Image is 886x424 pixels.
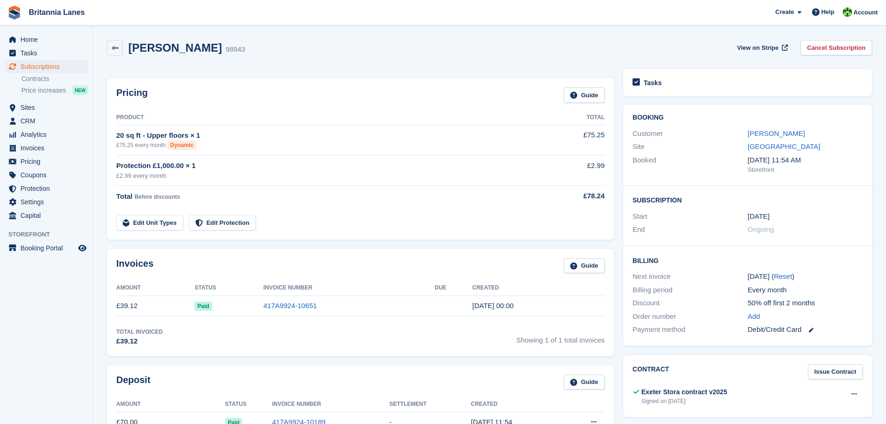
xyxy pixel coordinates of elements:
th: Amount [116,397,225,412]
div: Discount [633,298,747,309]
div: Customer [633,128,747,139]
a: [PERSON_NAME] [748,129,805,137]
span: Storefront [8,230,93,239]
a: Reset [774,272,792,280]
h2: [PERSON_NAME] [128,41,222,54]
a: menu [5,47,88,60]
span: Settings [20,195,76,209]
h2: Pricing [116,87,148,103]
th: Product [116,110,540,125]
div: End [633,224,747,235]
h2: Contract [633,364,669,380]
a: Price increases NEW [21,85,88,95]
span: Paid [194,302,212,311]
a: menu [5,195,88,209]
span: Booking Portal [20,242,76,255]
div: Site [633,141,747,152]
td: £39.12 [116,296,194,316]
a: Add [748,311,760,322]
time: 2025-08-10 23:00:00 UTC [748,211,770,222]
th: Invoice Number [272,397,389,412]
img: stora-icon-8386f47178a22dfd0bd8f6a31ec36ba5ce8667c1dd55bd0f319d3a0aa187defe.svg [7,6,21,20]
div: Signed on [DATE] [641,397,727,405]
div: NEW [73,86,88,95]
a: menu [5,168,88,182]
a: Preview store [77,242,88,254]
span: Account [853,8,878,17]
span: Pricing [20,155,76,168]
th: Status [225,397,272,412]
span: View on Stripe [737,43,779,53]
div: [DATE] ( ) [748,271,863,282]
span: Create [775,7,794,17]
div: Billing period [633,285,747,296]
a: menu [5,141,88,155]
a: menu [5,101,88,114]
a: menu [5,209,88,222]
a: Contracts [21,74,88,83]
h2: Deposit [116,375,150,390]
a: menu [5,33,88,46]
div: Payment method [633,324,747,335]
div: Every month [748,285,863,296]
div: £39.12 [116,336,163,347]
span: Total [116,192,133,200]
a: Guide [564,375,605,390]
div: Debit/Credit Card [748,324,863,335]
span: Showing 1 of 1 total invoices [516,328,605,347]
div: Protection £1,000.00 × 1 [116,161,540,171]
span: Sites [20,101,76,114]
a: menu [5,60,88,73]
span: Ongoing [748,225,774,233]
div: Exeter Stora contract v2025 [641,387,727,397]
th: Status [194,281,263,296]
th: Created [473,281,605,296]
h2: Subscription [633,195,863,204]
div: 98943 [226,44,245,55]
a: menu [5,182,88,195]
a: menu [5,155,88,168]
h2: Booking [633,114,863,121]
div: Booked [633,155,747,175]
div: Storefront [748,165,863,175]
a: View on Stripe [733,40,790,55]
time: 2025-08-10 23:00:40 UTC [473,302,514,310]
a: menu [5,114,88,128]
div: Dynamic [167,141,196,150]
td: £75.25 [540,125,605,155]
span: Home [20,33,76,46]
div: Order number [633,311,747,322]
a: Guide [564,258,605,274]
a: Cancel Subscription [800,40,872,55]
span: Coupons [20,168,76,182]
a: menu [5,128,88,141]
h2: Billing [633,256,863,265]
a: Guide [564,87,605,103]
div: 50% off first 2 months [748,298,863,309]
span: Subscriptions [20,60,76,73]
div: 20 sq ft - Upper floors × 1 [116,130,540,141]
span: Price increases [21,86,66,95]
div: Total Invoiced [116,328,163,336]
th: Created [471,397,562,412]
img: Robert Parr [843,7,852,17]
th: Invoice Number [263,281,434,296]
span: Before discounts [134,194,180,200]
th: Total [540,110,605,125]
span: Invoices [20,141,76,155]
th: Settlement [389,397,471,412]
div: £2.99 every month [116,171,540,181]
a: 417A9924-10651 [263,302,317,310]
span: Analytics [20,128,76,141]
a: [GEOGRAPHIC_DATA] [748,142,820,150]
span: Tasks [20,47,76,60]
th: Due [434,281,472,296]
span: Capital [20,209,76,222]
a: Issue Contract [808,364,863,380]
span: CRM [20,114,76,128]
div: Start [633,211,747,222]
div: Next invoice [633,271,747,282]
div: £78.24 [540,191,605,202]
td: £2.99 [540,155,605,186]
h2: Tasks [644,79,662,87]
